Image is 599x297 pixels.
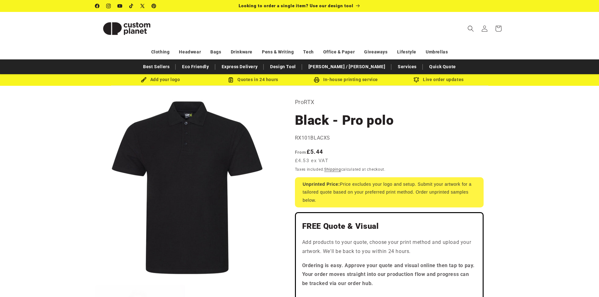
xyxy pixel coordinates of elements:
a: Tech [303,47,313,58]
div: Live order updates [392,76,485,84]
a: Eco Friendly [179,61,212,72]
a: Services [395,61,420,72]
span: Looking to order a single item? Use our design tool [239,3,353,8]
p: Add products to your quote, choose your print method and upload your artwork. We'll be back to yo... [302,238,476,256]
span: From [295,150,307,155]
a: Bags [210,47,221,58]
a: Umbrellas [426,47,448,58]
summary: Search [464,22,478,36]
a: Design Tool [267,61,299,72]
h2: FREE Quote & Visual [302,221,476,231]
div: Price excludes your logo and setup. Submit your artwork for a tailored quote based on your prefer... [295,177,484,207]
a: Office & Paper [323,47,355,58]
img: Order Updates Icon [228,77,234,83]
strong: £5.44 [295,148,323,155]
strong: Unprinted Price: [303,182,340,187]
a: Shipping [324,167,341,172]
h1: Black - Pro polo [295,112,484,129]
a: Clothing [151,47,170,58]
a: Express Delivery [219,61,261,72]
a: Lifestyle [397,47,416,58]
div: Taxes included. calculated at checkout. [295,166,484,173]
a: Quick Quote [426,61,459,72]
a: Drinkware [231,47,252,58]
span: £4.53 ex VAT [295,157,329,164]
img: Order updates [413,77,419,83]
a: Headwear [179,47,201,58]
a: Giveaways [364,47,387,58]
a: Pens & Writing [262,47,294,58]
p: ProRTX [295,97,484,107]
a: [PERSON_NAME] / [PERSON_NAME] [305,61,388,72]
a: Best Sellers [140,61,173,72]
img: In-house printing [314,77,319,83]
img: Brush Icon [141,77,147,83]
a: Custom Planet [93,12,160,45]
strong: Ordering is easy. Approve your quote and visual online then tap to pay. Your order moves straight... [302,262,475,287]
img: Custom Planet [95,14,158,43]
div: In-house printing service [300,76,392,84]
div: Quotes in 24 hours [207,76,300,84]
span: RX101BLACXS [295,135,330,141]
div: Add your logo [114,76,207,84]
